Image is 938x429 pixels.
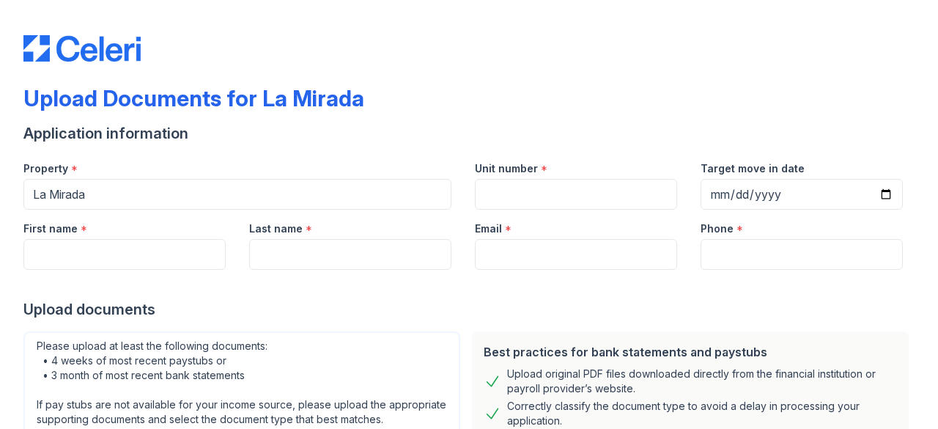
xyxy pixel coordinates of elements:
[23,299,915,320] div: Upload documents
[701,221,734,236] label: Phone
[249,221,303,236] label: Last name
[484,343,897,361] div: Best practices for bank statements and paystubs
[23,85,364,111] div: Upload Documents for La Mirada
[23,35,141,62] img: CE_Logo_Blue-a8612792a0a2168367f1c8372b55b34899dd931a85d93a1a3d3e32e68fde9ad4.png
[507,399,897,428] div: Correctly classify the document type to avoid a delay in processing your application.
[475,221,502,236] label: Email
[475,161,538,176] label: Unit number
[507,367,897,396] div: Upload original PDF files downloaded directly from the financial institution or payroll provider’...
[23,221,78,236] label: First name
[701,161,805,176] label: Target move in date
[23,161,68,176] label: Property
[23,123,915,144] div: Application information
